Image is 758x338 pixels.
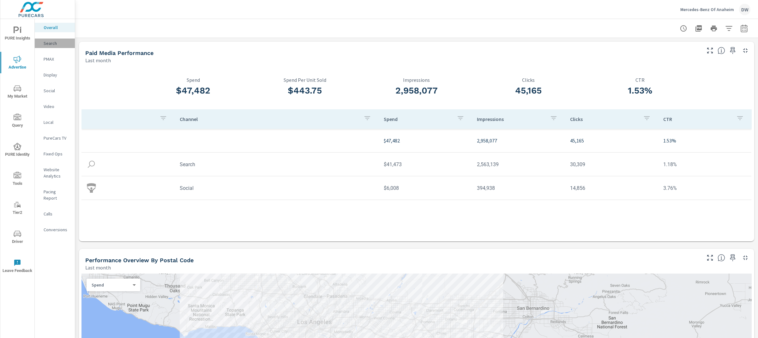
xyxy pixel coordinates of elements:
p: Clicks [570,116,638,122]
p: CTR [663,116,731,122]
p: Display [44,72,70,78]
span: Understand performance data by postal code. Individual postal codes can be selected and expanded ... [718,254,725,262]
p: Video [44,103,70,110]
p: 45,165 [570,137,653,144]
div: Conversions [35,225,75,234]
p: $47,482 [384,137,467,144]
p: PureCars TV [44,135,70,141]
p: Last month [85,264,111,271]
span: Save this to your personalized report [728,253,738,263]
div: Search [35,39,75,48]
p: Spend [384,116,452,122]
button: Print Report [707,22,720,35]
p: Spend [92,282,130,288]
div: Calls [35,209,75,219]
span: My Market [2,85,33,100]
td: $6,008 [379,180,472,196]
div: Display [35,70,75,80]
div: PureCars TV [35,133,75,143]
button: Make Fullscreen [705,253,715,263]
div: Social [35,86,75,95]
td: 3.76% [658,180,751,196]
span: Driver [2,230,33,245]
div: Pacing Report [35,187,75,203]
span: Advertise [2,56,33,71]
img: icon-social.svg [87,183,96,193]
div: Video [35,102,75,111]
div: Spend [87,282,135,288]
p: CTR [584,77,696,83]
p: Clicks [472,77,584,83]
p: Channel [180,116,358,122]
td: Search [175,156,379,172]
p: Social [44,88,70,94]
h5: Paid Media Performance [85,50,153,56]
p: Overall [44,24,70,31]
button: Make Fullscreen [705,45,715,56]
p: Fixed Ops [44,151,70,157]
td: Social [175,180,379,196]
td: 1.18% [658,156,751,172]
button: "Export Report to PDF" [692,22,705,35]
td: 30,309 [565,156,658,172]
h3: 2,958,077 [361,85,472,96]
p: Pacing Report [44,189,70,201]
td: 14,856 [565,180,658,196]
button: Select Date Range [738,22,750,35]
span: Query [2,114,33,129]
div: Overall [35,23,75,32]
p: Website Analytics [44,166,70,179]
span: Leave Feedback [2,259,33,275]
p: Conversions [44,226,70,233]
h3: $443.75 [249,85,361,96]
span: Understand performance metrics over the selected time range. [718,47,725,54]
td: 394,938 [472,180,565,196]
p: PMAX [44,56,70,62]
td: $41,473 [379,156,472,172]
div: DW [739,4,750,15]
button: Minimize Widget [740,253,750,263]
h3: 45,165 [472,85,584,96]
div: Fixed Ops [35,149,75,159]
p: Impressions [361,77,472,83]
td: 2,563,139 [472,156,565,172]
h5: Performance Overview By Postal Code [85,257,194,263]
span: Tier2 [2,201,33,216]
p: Impressions [477,116,545,122]
p: Spend [137,77,249,83]
span: PURE Identity [2,143,33,158]
p: Local [44,119,70,125]
div: Website Analytics [35,165,75,181]
div: Local [35,118,75,127]
p: Calls [44,211,70,217]
p: 1.53% [663,137,746,144]
button: Minimize Widget [740,45,750,56]
h3: 1.53% [584,85,696,96]
div: PMAX [35,54,75,64]
p: Last month [85,57,111,64]
span: PURE Insights [2,27,33,42]
p: Mercedes-Benz Of Anaheim [680,7,734,12]
p: Search [44,40,70,46]
p: 2,958,077 [477,137,560,144]
button: Apply Filters [723,22,735,35]
img: icon-search.svg [87,160,96,169]
span: Tools [2,172,33,187]
span: Save this to your personalized report [728,45,738,56]
p: Spend Per Unit Sold [249,77,361,83]
div: nav menu [0,19,34,281]
h3: $47,482 [137,85,249,96]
